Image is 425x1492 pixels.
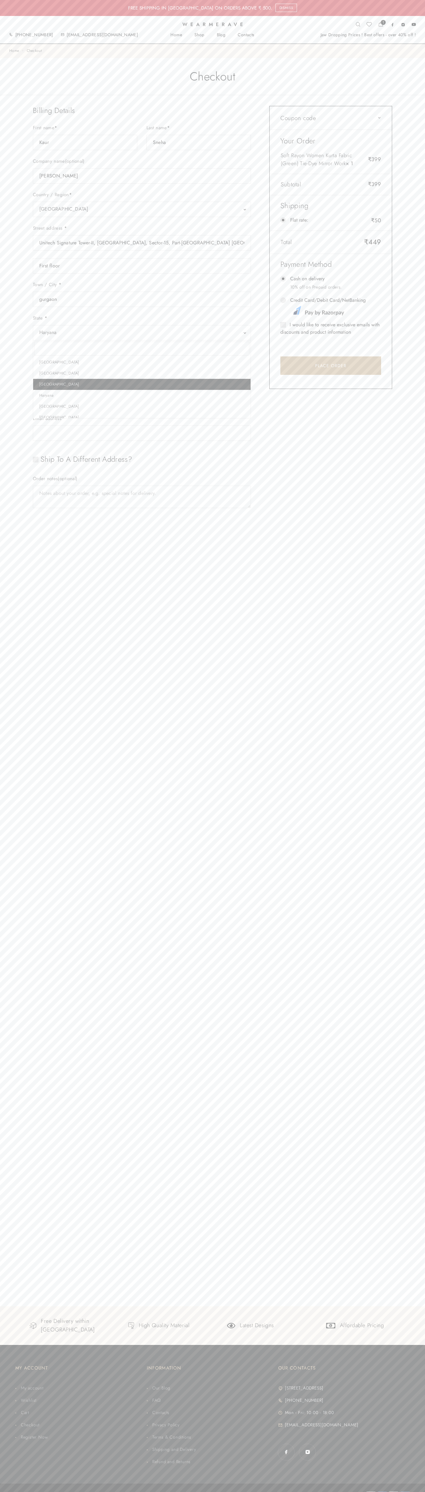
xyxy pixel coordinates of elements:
a: Privacy Policy [147,1422,278,1428]
span: My account [19,1385,44,1391]
span: Checkout [27,48,42,53]
a: Terms & Conditions [147,1434,278,1440]
abbr: required [69,191,72,198]
span: Contacts [151,1409,170,1416]
span: Cart [19,1409,29,1416]
label: Credit Card/Debit Card/NetBanking [290,297,381,318]
span: State [33,325,251,340]
span: 399 [368,155,381,163]
a: [EMAIL_ADDRESS][DOMAIN_NAME] [278,1422,410,1428]
a: Contacts [147,1409,278,1416]
a: Home [164,32,188,37]
a: My account [15,1385,147,1391]
a: Blog [211,32,232,37]
a: Home [9,48,19,53]
a: Our Blog [147,1385,278,1391]
span: Country / Region [33,202,251,217]
a: [EMAIL_ADDRESS][DOMAIN_NAME] [67,32,138,38]
p: INFORMATION [147,1363,181,1373]
div: Your order [280,136,381,146]
p: OUR CONTACTS [278,1363,316,1373]
input: Apartment, suite, unit, etc. (optional) [33,258,251,274]
label: Order notes [33,475,251,486]
img: Credit Card/Debit Card/NetBanking [290,304,344,318]
label: Email address [33,415,251,425]
p: MY ACCOUNT [15,1363,48,1373]
span: Mon - Fri: 10:00 - 18:00 [283,1409,334,1416]
label: Town / City [33,281,251,292]
label: First name [33,124,137,135]
span: Register Now [19,1434,48,1440]
span: Privacy Policy [151,1422,180,1428]
span: Wishlist [19,1397,37,1403]
div: Shipping [280,201,381,210]
span: ₹ [371,216,374,224]
a: Refund and Returns [147,1459,278,1465]
abbr: required [59,281,61,288]
li: [GEOGRAPHIC_DATA] [33,368,251,379]
span: ₹ [368,180,371,188]
a: Shipping and Delivery [147,1446,278,1452]
a: Register Now [15,1434,147,1440]
a: [PHONE_NUMBER] [278,1397,410,1403]
li: [GEOGRAPHIC_DATA] [33,357,251,368]
p: 10% off on Prepaid orders. [290,284,381,290]
th: Subtotal [280,180,364,189]
a: Cart [15,1409,147,1416]
a: FAQ [147,1397,278,1403]
li: Haryana [33,390,251,401]
span: India [39,205,244,213]
div: Free Delivery within [GEOGRAPHIC_DATA] [41,1317,99,1334]
a: Shop [188,32,211,37]
th: Total [280,237,364,247]
abbr: required [64,225,67,231]
span: Refund and Returns [151,1459,191,1465]
div: Latest Designs [240,1321,274,1330]
strong: × 1 [346,160,353,167]
span: 399 [368,180,381,188]
span: [EMAIL_ADDRESS][DOMAIN_NAME] [283,1422,358,1428]
a: [PHONE_NUMBER] [15,32,53,38]
span: 449 [364,237,381,247]
label: Flat rate: [290,216,381,224]
span: I would like to receive exclusive emails with discounts and product information [280,321,380,336]
span: Haryana [39,328,244,337]
li: [GEOGRAPHIC_DATA] [33,412,251,423]
h3: Billing details [33,106,251,115]
input: I would like to receive exclusive emails with discounts and product information [280,322,286,328]
label: Cash on delivery [290,275,381,282]
a: Coupon code [280,114,381,122]
abbr: required [167,124,170,131]
div: High Quality Material [139,1321,189,1330]
span: (optional) [58,475,77,482]
a: Checkout [15,1422,147,1428]
button: Place order [280,356,381,375]
span: (optional) [65,158,85,165]
span: 50 [363,216,381,224]
a: Contacts [232,32,260,37]
span: [PHONE_NUMBER] [283,1397,323,1403]
input: Ship to a different address? [33,457,38,462]
a: 1 [378,22,383,29]
li: [GEOGRAPHIC_DATA] [33,379,251,390]
span: Shipping and Delivery [151,1446,196,1452]
span: Wearmerave [182,22,246,27]
a: Wishlist [15,1397,147,1403]
label: Last name [146,124,251,135]
a: Dismiss [275,4,297,12]
label: Street address [33,225,251,235]
span: 1 [381,20,386,25]
div: Affordable Pricing [340,1321,384,1330]
a: Wearmerave [182,22,243,27]
h1: Checkout [30,58,395,95]
label: State [33,315,251,325]
h3: Ship to a different address? [33,455,251,464]
span: Checkout [19,1422,40,1428]
span: ₹ [368,155,371,163]
abbr: required [54,124,57,131]
abbr: required [45,315,47,321]
td: Soft Rayon Women Kurta Fabric (Green) Tie-Dye Mirror Work [280,151,364,168]
div: Jaw Dropping Prices ! Best offers - over 40% off ! [321,32,416,37]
